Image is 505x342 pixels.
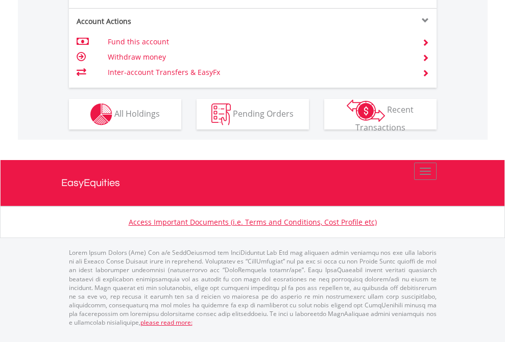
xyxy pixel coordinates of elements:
[69,248,437,327] p: Lorem Ipsum Dolors (Ame) Con a/e SeddOeiusmod tem InciDiduntut Lab Etd mag aliquaen admin veniamq...
[90,103,112,125] img: holdings-wht.png
[324,99,437,129] button: Recent Transactions
[61,160,444,206] a: EasyEquities
[114,108,160,119] span: All Holdings
[69,16,253,27] div: Account Actions
[211,103,231,125] img: pending_instructions-wht.png
[69,99,181,129] button: All Holdings
[129,217,377,227] a: Access Important Documents (i.e. Terms and Conditions, Cost Profile etc)
[233,108,294,119] span: Pending Orders
[108,65,410,80] td: Inter-account Transfers & EasyFx
[197,99,309,129] button: Pending Orders
[108,34,410,49] td: Fund this account
[108,49,410,65] td: Withdraw money
[140,318,193,327] a: please read more:
[347,99,385,122] img: transactions-zar-wht.png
